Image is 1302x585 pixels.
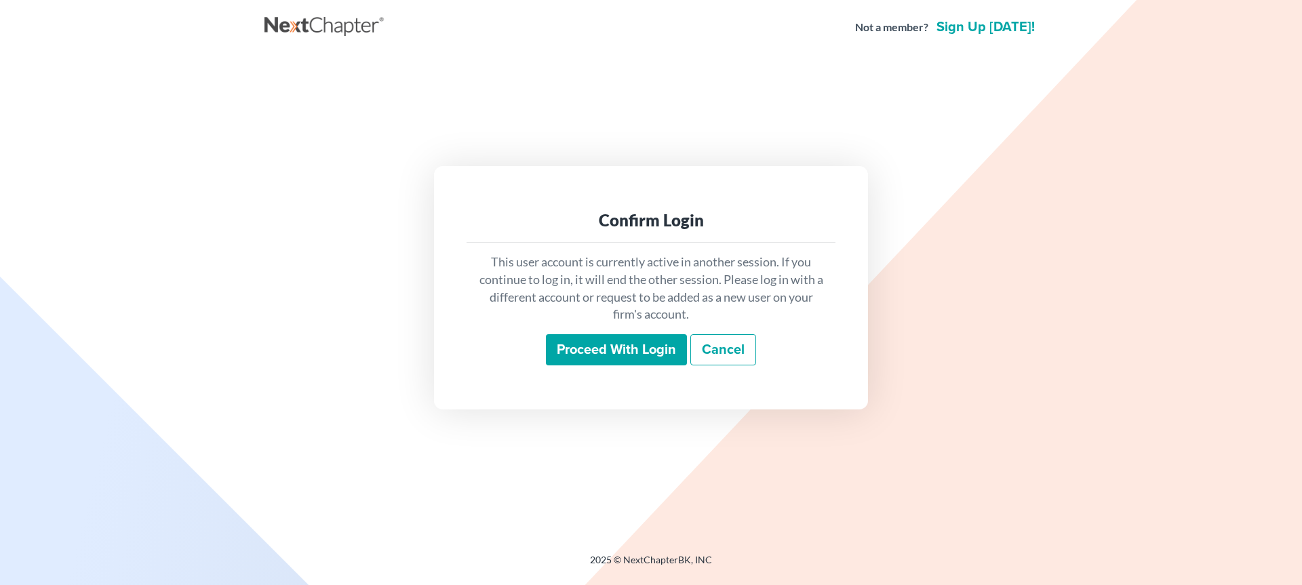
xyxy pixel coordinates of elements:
div: Confirm Login [477,209,825,231]
input: Proceed with login [546,334,687,365]
p: This user account is currently active in another session. If you continue to log in, it will end ... [477,254,825,323]
a: Sign up [DATE]! [934,20,1038,34]
div: 2025 © NextChapterBK, INC [264,553,1038,578]
strong: Not a member? [855,20,928,35]
a: Cancel [690,334,756,365]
